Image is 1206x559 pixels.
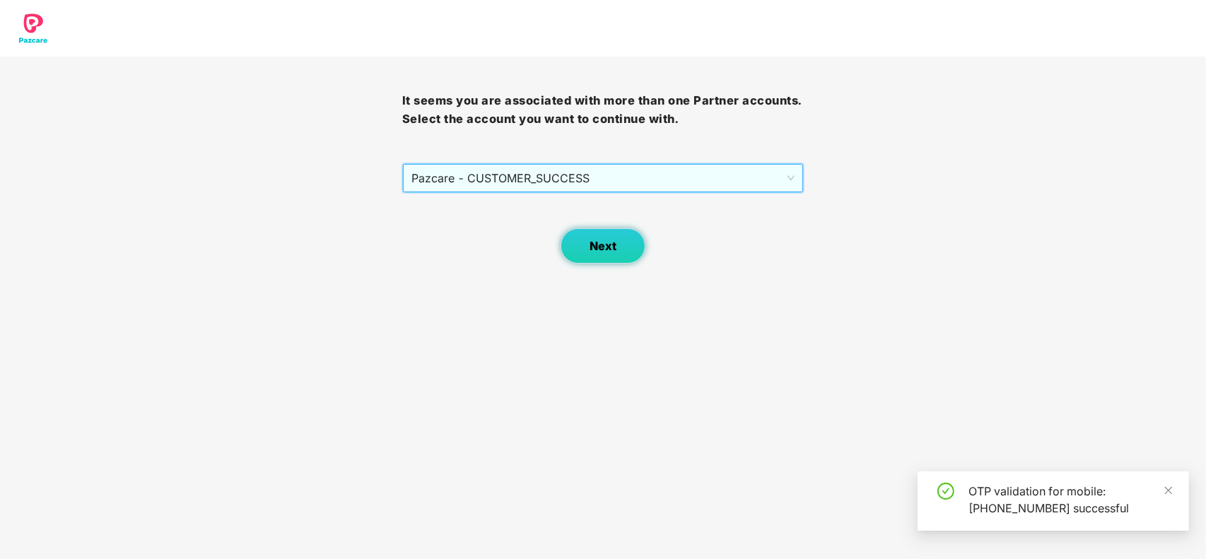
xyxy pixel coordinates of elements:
button: Next [561,228,645,264]
h3: It seems you are associated with more than one Partner accounts. Select the account you want to c... [402,92,804,128]
span: close [1164,486,1173,495]
span: Pazcare - CUSTOMER_SUCCESS [411,165,795,192]
span: check-circle [937,483,954,500]
span: Next [590,240,616,253]
div: OTP validation for mobile: [PHONE_NUMBER] successful [968,483,1172,517]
